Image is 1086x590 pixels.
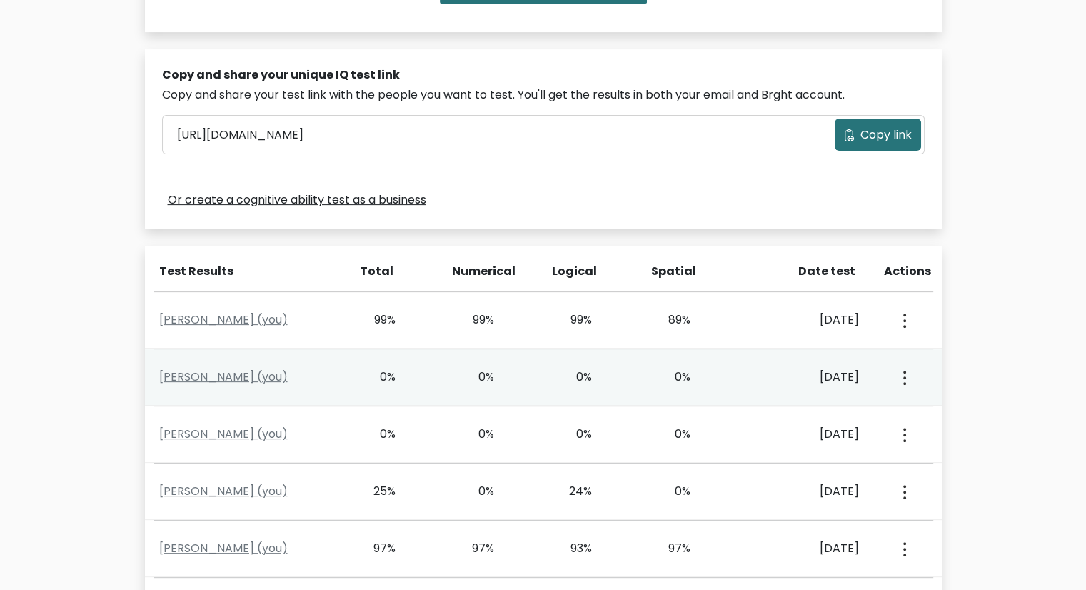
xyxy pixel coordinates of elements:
div: [DATE] [748,311,859,329]
div: Copy and share your test link with the people you want to test. You'll get the results in both yo... [162,86,925,104]
button: Copy link [835,119,921,151]
div: 97% [650,540,690,557]
div: 93% [552,540,593,557]
a: [PERSON_NAME] (you) [159,483,288,499]
div: 0% [453,483,494,500]
div: 89% [650,311,690,329]
div: Numerical [452,263,493,280]
a: [PERSON_NAME] (you) [159,540,288,556]
div: 24% [552,483,593,500]
div: Spatial [651,263,693,280]
span: Copy link [860,126,912,144]
div: 0% [356,426,396,443]
div: Test Results [159,263,336,280]
div: [DATE] [748,426,859,443]
div: 0% [650,483,690,500]
div: 0% [453,369,494,386]
div: Total [353,263,394,280]
div: Actions [884,263,933,280]
div: 0% [453,426,494,443]
a: Or create a cognitive ability test as a business [168,191,426,209]
div: 99% [453,311,494,329]
div: 99% [552,311,593,329]
a: [PERSON_NAME] (you) [159,369,288,385]
a: [PERSON_NAME] (you) [159,426,288,442]
div: 0% [552,426,593,443]
div: 97% [453,540,494,557]
div: 0% [650,369,690,386]
div: [DATE] [748,483,859,500]
div: 0% [650,426,690,443]
div: [DATE] [748,540,859,557]
div: 97% [356,540,396,557]
div: Logical [552,263,593,280]
div: [DATE] [748,369,859,386]
div: Date test [751,263,867,280]
div: 0% [552,369,593,386]
div: 0% [356,369,396,386]
div: Copy and share your unique IQ test link [162,66,925,84]
div: 99% [356,311,396,329]
a: [PERSON_NAME] (you) [159,311,288,328]
div: 25% [356,483,396,500]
